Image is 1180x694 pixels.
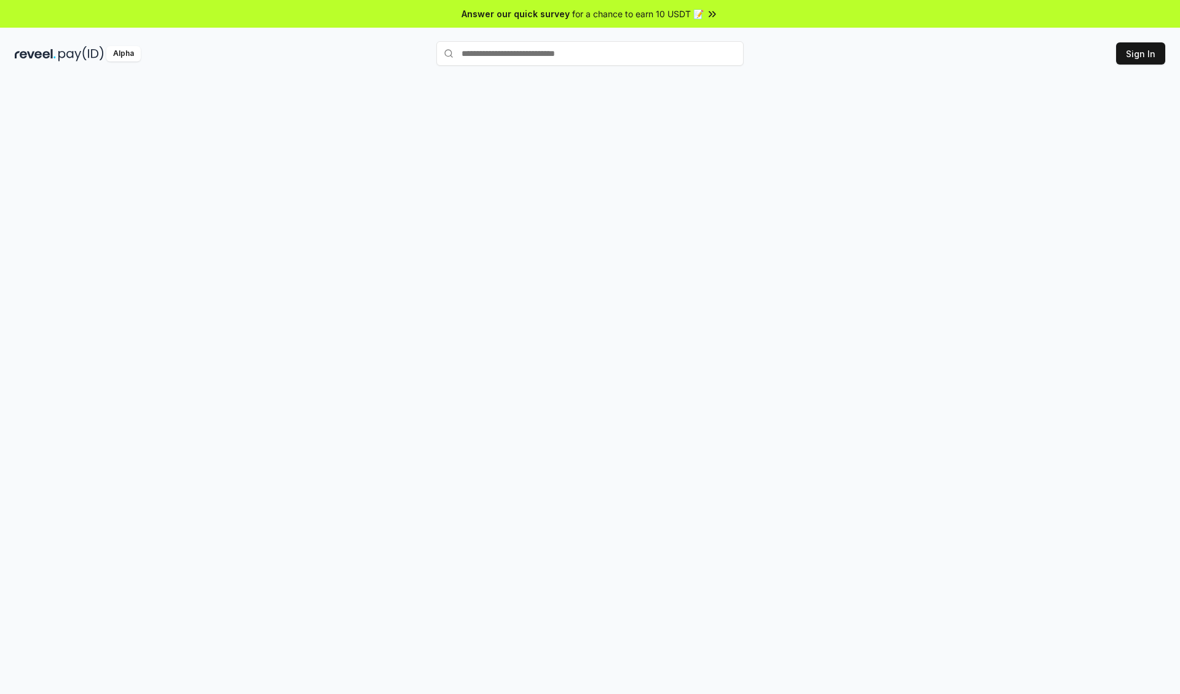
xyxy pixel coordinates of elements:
span: for a chance to earn 10 USDT 📝 [572,7,704,20]
img: pay_id [58,46,104,61]
img: reveel_dark [15,46,56,61]
button: Sign In [1116,42,1165,65]
span: Answer our quick survey [462,7,570,20]
div: Alpha [106,46,141,61]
